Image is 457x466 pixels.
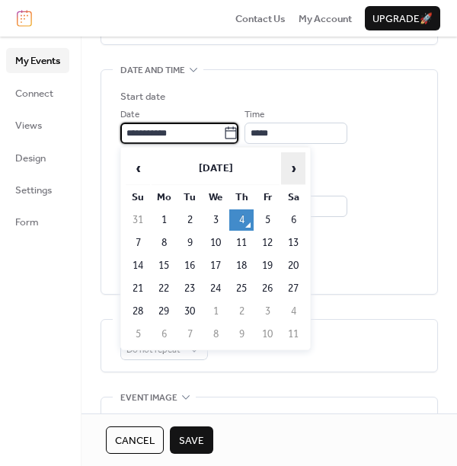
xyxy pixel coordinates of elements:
td: 11 [229,232,254,254]
td: 14 [126,255,150,276]
td: 28 [126,301,150,322]
span: Connect [15,86,53,101]
td: 2 [229,301,254,322]
th: Th [229,187,254,208]
a: My Events [6,48,69,72]
td: 12 [255,232,280,254]
td: 17 [203,255,228,276]
span: Date [120,107,139,123]
button: Save [170,426,213,454]
td: 10 [255,324,280,345]
a: My Account [299,11,352,26]
th: Mo [152,187,176,208]
span: Views [15,118,42,133]
th: [DATE] [152,152,280,185]
a: Design [6,145,69,170]
button: Cancel [106,426,164,454]
td: 4 [229,209,254,231]
td: 25 [229,278,254,299]
td: 1 [152,209,176,231]
div: Start date [120,89,165,104]
td: 18 [229,255,254,276]
a: Connect [6,81,69,105]
a: Views [6,113,69,137]
span: Save [179,433,204,448]
td: 22 [152,278,176,299]
td: 6 [281,209,305,231]
td: 10 [203,232,228,254]
td: 15 [152,255,176,276]
td: 6 [152,324,176,345]
td: 20 [281,255,305,276]
img: logo [17,10,32,27]
td: 1 [203,301,228,322]
span: Event image [120,391,177,406]
span: › [282,153,305,184]
td: 19 [255,255,280,276]
span: Contact Us [235,11,286,27]
td: 8 [152,232,176,254]
td: 4 [281,301,305,322]
th: Su [126,187,150,208]
td: 3 [203,209,228,231]
td: 26 [255,278,280,299]
th: We [203,187,228,208]
td: 21 [126,278,150,299]
span: Date and time [120,63,185,78]
td: 9 [229,324,254,345]
td: 8 [203,324,228,345]
a: Contact Us [235,11,286,26]
td: 3 [255,301,280,322]
a: Form [6,209,69,234]
span: ‹ [126,153,149,184]
td: 27 [281,278,305,299]
th: Fr [255,187,280,208]
td: 7 [126,232,150,254]
td: 24 [203,278,228,299]
td: 31 [126,209,150,231]
td: 29 [152,301,176,322]
span: Settings [15,183,52,198]
span: Form [15,215,39,230]
span: Time [244,107,264,123]
td: 23 [177,278,202,299]
th: Sa [281,187,305,208]
button: Upgrade🚀 [365,6,440,30]
td: 11 [281,324,305,345]
td: 7 [177,324,202,345]
td: 2 [177,209,202,231]
a: Settings [6,177,69,202]
span: Cancel [115,433,155,448]
th: Tu [177,187,202,208]
td: 30 [177,301,202,322]
span: My Events [15,53,60,69]
span: Upgrade 🚀 [372,11,433,27]
span: Design [15,151,46,166]
td: 16 [177,255,202,276]
td: 5 [126,324,150,345]
td: 9 [177,232,202,254]
td: 5 [255,209,280,231]
span: My Account [299,11,352,27]
td: 13 [281,232,305,254]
